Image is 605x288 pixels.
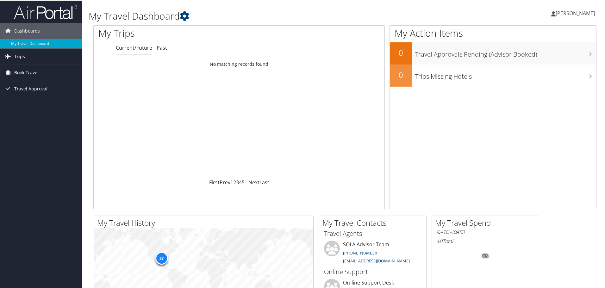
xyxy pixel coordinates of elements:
td: No matching records found [94,58,384,69]
h1: My Action Items [390,26,596,39]
h3: Travel Agents [324,229,421,237]
a: 1 [230,178,233,185]
a: Past [157,44,167,51]
a: Prev [220,178,230,185]
span: $0 [437,237,442,244]
a: 0Trips Missing Hotels [390,64,596,86]
h2: 0 [390,69,412,80]
h6: Total [437,237,534,244]
h1: My Travel Dashboard [89,9,430,22]
a: First [209,178,220,185]
h2: My Travel History [97,217,313,228]
h6: [DATE] - [DATE] [437,229,534,235]
a: Last [259,178,269,185]
h3: Trips Missing Hotels [415,68,596,80]
span: … [245,178,248,185]
li: SOLA Advisor Team [321,240,425,266]
a: 5 [242,178,245,185]
a: 4 [239,178,242,185]
span: Travel Approval [14,80,47,96]
span: Trips [14,48,25,64]
h2: 0 [390,47,412,58]
a: [EMAIL_ADDRESS][DOMAIN_NAME] [343,257,410,263]
a: Next [248,178,259,185]
h3: Travel Approvals Pending (Advisor Booked) [415,46,596,58]
span: Dashboards [14,22,40,38]
h2: My Travel Spend [435,217,539,228]
span: Book Travel [14,64,39,80]
a: [PERSON_NAME] [551,3,601,22]
h2: My Travel Contacts [322,217,426,228]
img: airportal-logo.png [14,4,77,19]
a: [PHONE_NUMBER] [343,249,378,255]
a: 3 [236,178,239,185]
a: Current/Future [116,44,152,51]
div: 27 [155,251,168,264]
h1: My Trips [98,26,259,39]
h3: Online Support [324,267,421,276]
tspan: 0% [483,254,488,257]
a: 0Travel Approvals Pending (Advisor Booked) [390,42,596,64]
span: [PERSON_NAME] [556,9,595,16]
a: 2 [233,178,236,185]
